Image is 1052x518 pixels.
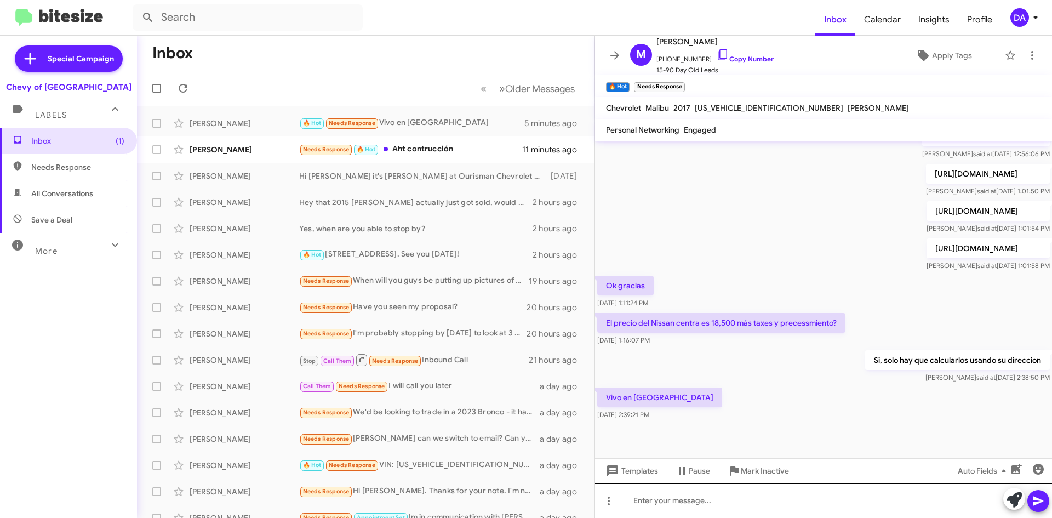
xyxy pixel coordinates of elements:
span: Needs Response [339,383,385,390]
div: I will call you later [299,380,540,392]
div: 21 hours ago [529,355,586,366]
span: Needs Response [303,409,350,416]
span: 15-90 Day Old Leads [656,65,774,76]
small: 🔥 Hot [606,82,630,92]
div: [DATE] [545,170,586,181]
div: [PERSON_NAME] [190,486,299,497]
div: Chevy of [GEOGRAPHIC_DATA] [6,82,131,93]
span: Needs Response [31,162,124,173]
span: said at [976,373,996,382]
div: When will you guys be putting up pictures of the 23 red model y? [299,275,529,287]
span: [DATE] 1:16:07 PM [597,336,650,344]
div: 11 minutes ago [522,144,586,155]
span: Chevrolet [606,103,641,113]
a: Calendar [855,4,910,36]
span: Stop [303,357,316,365]
span: [PHONE_NUMBER] [656,48,774,65]
div: I'm probably stopping by [DATE] to look at 3 Trail Boss Colorados. 2 white and 1 silver. The ones... [299,327,527,340]
div: a day ago [540,381,586,392]
span: Auto Fields [958,461,1010,481]
div: [PERSON_NAME] [190,249,299,260]
div: [PERSON_NAME] [190,170,299,181]
span: Needs Response [329,119,375,127]
div: [PERSON_NAME] [190,355,299,366]
span: (1) [116,135,124,146]
div: 2 hours ago [533,249,586,260]
div: 2 hours ago [533,197,586,208]
div: Vivo en [GEOGRAPHIC_DATA] [299,117,524,129]
button: DA [1001,8,1040,27]
span: Special Campaign [48,53,114,64]
div: Yes, when are you able to stop by? [299,223,533,234]
button: Mark Inactive [719,461,798,481]
span: Save a Deal [31,214,72,225]
div: [PERSON_NAME] [190,302,299,313]
span: » [499,82,505,95]
span: said at [977,187,996,195]
div: [PERSON_NAME] [190,144,299,155]
span: Inbox [815,4,855,36]
div: a day ago [540,486,586,497]
span: Needs Response [303,488,350,495]
span: [PERSON_NAME] [656,35,774,48]
div: [PERSON_NAME] [190,197,299,208]
span: More [35,246,58,256]
div: 20 hours ago [527,302,586,313]
div: 2 hours ago [533,223,586,234]
span: [PERSON_NAME] [DATE] 1:01:58 PM [927,261,1050,270]
div: DA [1010,8,1029,27]
span: 2017 [673,103,690,113]
div: [STREET_ADDRESS]. See you [DATE]! [299,248,533,261]
span: Call Them [303,383,331,390]
span: Needs Response [303,146,350,153]
span: said at [973,150,992,158]
span: Personal Networking [606,125,679,135]
span: Inbox [31,135,124,146]
div: Have you seen my proposal? [299,301,527,314]
span: Templates [604,461,658,481]
span: All Conversations [31,188,93,199]
div: 5 minutes ago [524,118,586,129]
button: Previous [474,77,493,100]
div: VIN: [US_VEHICLE_IDENTIFICATION_NUMBER] [299,459,540,471]
div: a day ago [540,434,586,445]
span: Apply Tags [932,45,972,65]
span: Insights [910,4,958,36]
div: [PERSON_NAME] [190,460,299,471]
span: M [636,46,646,64]
div: a day ago [540,460,586,471]
p: Ok gracias [597,276,654,295]
div: Inbound Call [299,353,529,367]
span: Older Messages [505,83,575,95]
div: Hi [PERSON_NAME] it's [PERSON_NAME] at Ourisman Chevrolet of [GEOGRAPHIC_DATA]. Just wanted to fo... [299,170,545,181]
span: [PERSON_NAME] [848,103,909,113]
span: [PERSON_NAME] [DATE] 1:01:50 PM [926,187,1050,195]
span: Mark Inactive [741,461,789,481]
span: Needs Response [303,277,350,284]
div: [PERSON_NAME] [190,434,299,445]
button: Auto Fields [949,461,1019,481]
button: Next [493,77,581,100]
div: a day ago [540,407,586,418]
div: [PERSON_NAME] [190,407,299,418]
span: [PERSON_NAME] [DATE] 12:56:06 PM [922,150,1050,158]
div: Aht contrucción [299,143,522,156]
button: Pause [667,461,719,481]
div: [PERSON_NAME] [190,276,299,287]
button: Apply Tags [887,45,999,65]
p: [URL][DOMAIN_NAME] [927,238,1050,258]
span: Malibu [645,103,669,113]
small: Needs Response [634,82,684,92]
div: [PERSON_NAME] [190,223,299,234]
div: We'd be looking to trade in a 2023 Bronco - it has a Sasquatch package and upgraded tech package.... [299,406,540,419]
span: Needs Response [372,357,419,365]
span: Profile [958,4,1001,36]
div: [PERSON_NAME] [190,118,299,129]
span: [US_VEHICLE_IDENTIFICATION_NUMBER] [695,103,843,113]
p: Si, solo hay que calcularlos usando su direccion [865,350,1050,370]
p: El precio del Nissan centra es 18,500 más taxes y precessmiento? [597,313,845,333]
nav: Page navigation example [474,77,581,100]
span: [DATE] 2:39:21 PM [597,411,649,419]
div: [PERSON_NAME] [190,381,299,392]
